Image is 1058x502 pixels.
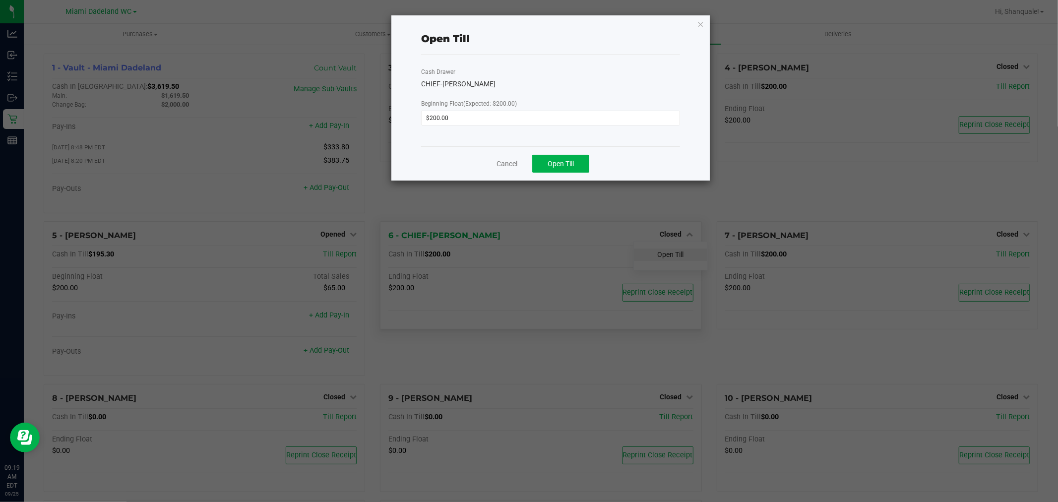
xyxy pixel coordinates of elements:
[532,155,589,173] button: Open Till
[548,160,574,168] span: Open Till
[497,159,517,169] a: Cancel
[421,67,455,76] label: Cash Drawer
[421,79,680,89] div: CHIEF-[PERSON_NAME]
[421,100,517,107] span: Beginning Float
[10,423,40,452] iframe: Resource center
[421,31,470,46] div: Open Till
[463,100,517,107] span: (Expected: $200.00)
